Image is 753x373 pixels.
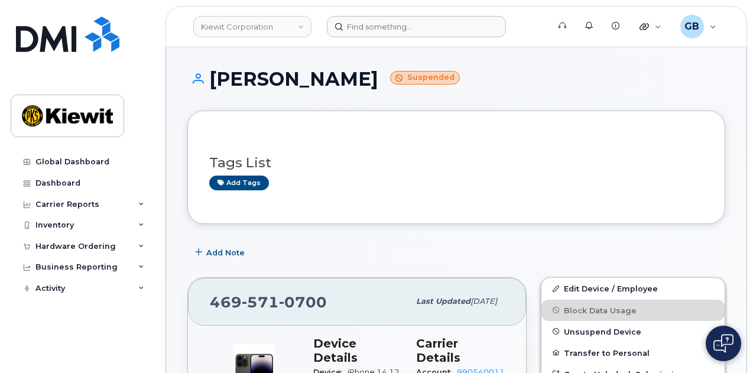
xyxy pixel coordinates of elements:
[187,242,255,263] button: Add Note
[416,297,470,306] span: Last updated
[210,293,327,311] span: 469
[390,71,460,85] small: Suspended
[279,293,327,311] span: 0700
[713,334,733,353] img: Open chat
[470,297,497,306] span: [DATE]
[209,155,703,170] h3: Tags List
[564,327,641,336] span: Unsuspend Device
[242,293,279,311] span: 571
[541,278,725,299] a: Edit Device / Employee
[187,69,725,89] h1: [PERSON_NAME]
[541,321,725,342] button: Unsuspend Device
[416,336,505,365] h3: Carrier Details
[541,342,725,364] button: Transfer to Personal
[206,247,245,258] span: Add Note
[541,300,725,321] button: Block Data Usage
[209,176,269,190] a: Add tags
[313,336,402,365] h3: Device Details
